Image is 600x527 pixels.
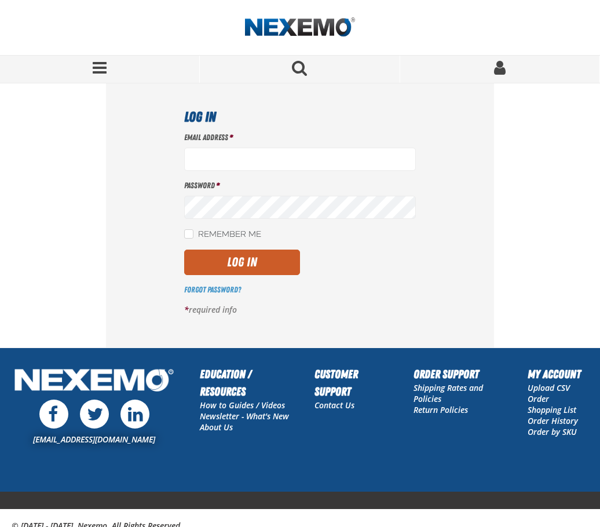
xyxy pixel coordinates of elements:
a: Home [245,17,355,38]
img: Nexemo logo [245,17,355,38]
a: How to Guides / Videos [200,400,285,411]
input: Remember Me [184,229,193,239]
a: [EMAIL_ADDRESS][DOMAIN_NAME] [33,434,155,445]
a: Order History [528,415,578,426]
img: Nexemo Logo [12,365,177,397]
label: Password [184,180,416,191]
a: Shopping List [528,404,576,415]
label: Remember Me [184,229,261,240]
h1: Log In [184,107,416,127]
h2: Order Support [414,365,505,383]
a: Contact Us [314,400,354,411]
a: Newsletter - What's New [200,411,289,422]
h2: Education / Resources [200,365,291,400]
button: Search for a product [200,56,400,83]
button: Log In [184,250,300,275]
p: required info [184,305,416,316]
a: Forgot Password? [184,285,241,294]
a: Return Policies [414,404,468,415]
h2: Customer Support [314,365,390,400]
label: Email Address [184,132,416,143]
h2: My Account [528,365,588,383]
a: About Us [200,422,233,433]
a: Order by SKU [528,426,577,437]
a: Shipping Rates and Policies [414,382,483,404]
a: Upload CSV Order [528,382,570,404]
a: Sign In [400,56,600,83]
